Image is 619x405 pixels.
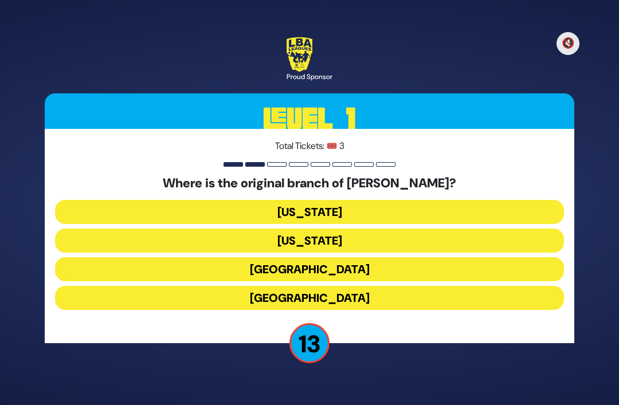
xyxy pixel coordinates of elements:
button: [GEOGRAPHIC_DATA] [55,286,564,310]
button: [US_STATE] [55,229,564,253]
button: [GEOGRAPHIC_DATA] [55,257,564,281]
img: LBA [287,37,312,72]
p: 13 [289,323,330,363]
button: [US_STATE] [55,200,564,224]
div: Proud Sponsor [287,72,332,82]
h3: Level 1 [45,93,574,145]
p: Total Tickets: 🎟️ 3 [55,139,564,153]
button: 🔇 [557,32,579,55]
h5: Where is the original branch of [PERSON_NAME]? [55,176,564,191]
